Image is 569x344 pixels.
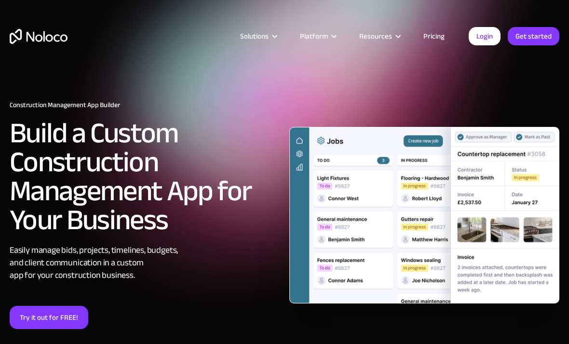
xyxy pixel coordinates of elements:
[347,30,411,42] div: Resources
[359,30,392,42] div: Resources
[288,30,347,42] div: Platform
[228,30,288,42] div: Solutions
[300,30,328,42] div: Platform
[10,101,280,109] h1: Construction Management App Builder
[469,27,501,45] a: Login
[10,29,68,44] a: home
[411,30,457,42] a: Pricing
[508,27,559,45] a: Get started
[10,119,280,234] h2: Build a Custom Construction Management App for Your Business
[10,244,280,282] div: Easily manage bids, projects, timelines, budgets, and client communication in a custom app for yo...
[240,30,269,42] div: Solutions
[10,306,88,329] a: Try it out for FREE!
